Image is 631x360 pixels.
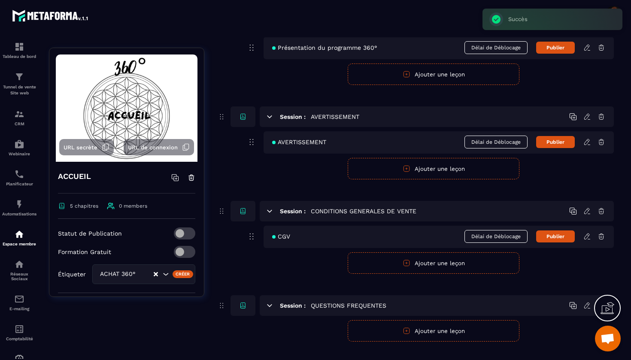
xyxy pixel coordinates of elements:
[64,144,97,151] span: URL secrète
[14,324,24,334] img: accountant
[464,230,528,243] span: Délai de Déblocage
[2,223,36,253] a: automationsautomationsEspace membre
[2,193,36,223] a: automationsautomationsAutomatisations
[2,272,36,281] p: Réseaux Sociaux
[2,336,36,341] p: Comptabilité
[2,84,36,96] p: Tunnel de vente Site web
[58,271,86,278] p: Étiqueter
[280,113,306,120] h6: Session :
[536,230,575,242] button: Publier
[2,65,36,103] a: formationformationTunnel de vente Site web
[536,42,575,54] button: Publier
[348,64,519,85] button: Ajouter une leçon
[2,287,36,318] a: emailemailE-mailing
[280,208,306,215] h6: Session :
[595,326,621,351] div: Ouvrir le chat
[2,212,36,216] p: Automatisations
[59,139,114,155] button: URL secrète
[311,207,416,215] h5: CONDITIONS GENERALES DE VENTE
[98,269,137,279] span: ACHAT 360°
[58,230,122,237] p: Statut de Publication
[70,203,98,209] span: 5 chapitres
[311,112,359,121] h5: AVERTISSEMENT
[348,252,519,274] button: Ajouter une leçon
[14,42,24,52] img: formation
[311,301,386,310] h5: QUESTIONS FREQUENTES
[14,72,24,82] img: formation
[14,139,24,149] img: automations
[272,139,326,145] span: AVERTISSEMENT
[2,121,36,126] p: CRM
[56,54,197,162] img: background
[2,54,36,59] p: Tableau de bord
[348,158,519,179] button: Ajouter une leçon
[272,44,377,51] span: Présentation du programme 360°
[119,203,147,209] span: 0 members
[137,269,153,279] input: Search for option
[154,271,158,278] button: Clear Selected
[128,144,178,151] span: URL de connexion
[12,8,89,23] img: logo
[2,35,36,65] a: formationformationTableau de bord
[14,199,24,209] img: automations
[2,306,36,311] p: E-mailing
[2,151,36,156] p: Webinaire
[2,318,36,348] a: accountantaccountantComptabilité
[2,133,36,163] a: automationsautomationsWebinaire
[2,253,36,287] a: social-networksocial-networkRéseaux Sociaux
[280,302,306,309] h6: Session :
[173,270,194,278] div: Créer
[92,264,195,284] div: Search for option
[14,169,24,179] img: scheduler
[348,320,519,342] button: Ajouter une leçon
[464,136,528,148] span: Délai de Déblocage
[536,136,575,148] button: Publier
[14,109,24,119] img: formation
[2,182,36,186] p: Planificateur
[272,233,290,240] span: CGV
[2,103,36,133] a: formationformationCRM
[2,163,36,193] a: schedulerschedulerPlanificateur
[2,242,36,246] p: Espace membre
[14,259,24,269] img: social-network
[124,139,194,155] button: URL de connexion
[58,248,111,255] p: Formation Gratuit
[14,229,24,239] img: automations
[58,170,91,182] h4: ACCUEIL
[464,41,528,54] span: Délai de Déblocage
[14,294,24,304] img: email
